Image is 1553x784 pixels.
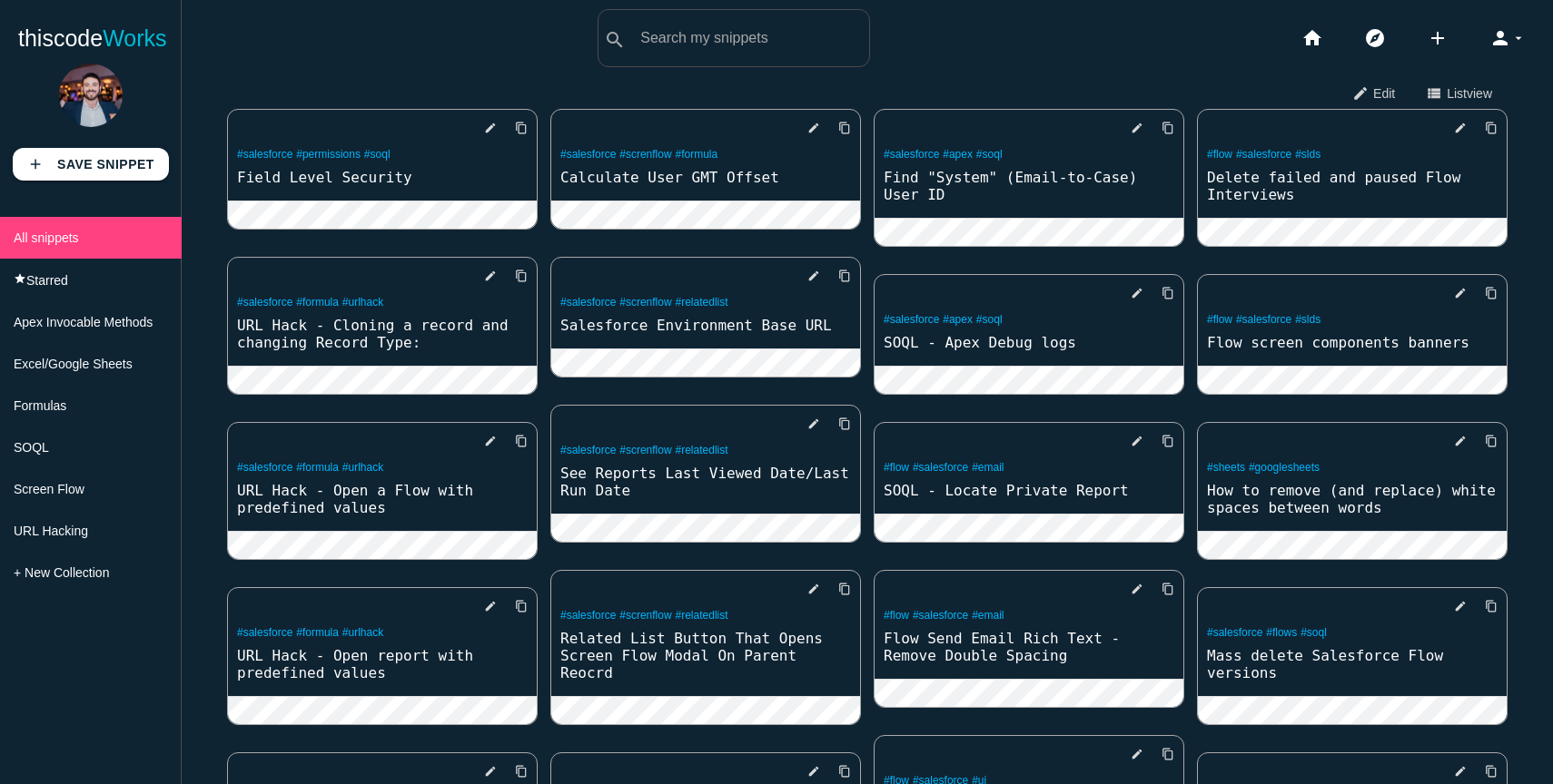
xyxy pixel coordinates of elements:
[1454,590,1467,622] i: edit
[1198,480,1507,518] a: How to remove (and replace) white spaces between words
[824,573,851,605] a: Copy to Clipboard
[807,260,820,292] i: edit
[296,148,361,161] a: #permissions
[1131,112,1143,144] i: edit
[1198,332,1507,353] a: Flow screen components banners
[14,565,109,580] span: + New Collection
[1249,461,1320,474] a: #googlesheets
[228,167,537,188] a: Field Level Security
[1470,425,1498,457] a: Copy to Clipboard
[875,480,1183,501] a: SOQL - Locate Private Report
[1454,112,1467,144] i: edit
[824,407,851,440] a: Copy to Clipboard
[237,296,292,309] a: #salesforce
[515,260,528,292] i: content_copy
[470,112,497,144] a: edit
[807,573,820,605] i: edit
[1198,645,1507,683] a: Mass delete Salesforce Flow versions
[1236,148,1291,161] a: #salesforce
[14,398,66,413] span: Formulas
[470,590,497,622] a: edit
[793,573,820,605] a: edit
[598,10,631,66] button: search
[560,148,616,161] a: #salesforce
[884,148,939,161] a: #salesforce
[1489,9,1511,67] i: person
[676,148,718,161] a: #formula
[560,444,616,456] a: #salesforce
[838,112,851,144] i: content_copy
[551,315,860,336] a: Salesforce Environment Base URL
[1485,112,1498,144] i: content_copy
[619,609,671,622] a: #screnflow
[676,444,728,456] a: #relatedlist
[13,148,169,181] a: addSave Snippet
[484,425,497,457] i: edit
[604,11,626,69] i: search
[619,296,671,309] a: #screnflow
[1162,573,1174,605] i: content_copy
[342,296,383,309] a: #urlhack
[976,313,1003,326] a: #soql
[1116,738,1143,770] a: edit
[1147,573,1174,605] a: Copy to Clipboard
[619,444,671,456] a: #screnflow
[1352,77,1369,108] i: edit
[972,609,1004,622] a: #email
[1470,277,1498,309] a: Copy to Clipboard
[1470,590,1498,622] a: Copy to Clipboard
[1162,112,1174,144] i: content_copy
[1131,277,1143,309] i: edit
[296,626,339,639] a: #formula
[913,461,968,474] a: #salesforce
[838,573,851,605] i: content_copy
[875,332,1183,353] a: SOQL - Apex Debug logs
[1485,277,1498,309] i: content_copy
[807,407,820,440] i: edit
[943,313,973,326] a: #apex
[228,315,537,353] a: URL Hack - Cloning a record and changing Record Type:
[793,260,820,292] a: edit
[824,260,851,292] a: Copy to Clipboard
[18,9,167,67] a: thiscodeWorks
[103,25,166,51] span: Works
[1447,77,1492,108] span: List
[484,260,497,292] i: edit
[875,628,1183,666] a: Flow Send Email Rich Text - Remove Double Spacing
[1131,573,1143,605] i: edit
[875,167,1183,205] a: Find "System" (Email-to-Case) User ID
[515,112,528,144] i: content_copy
[1147,112,1174,144] a: Copy to Clipboard
[1511,9,1526,67] i: arrow_drop_down
[1454,425,1467,457] i: edit
[1207,461,1245,474] a: #sheets
[1426,77,1442,108] i: view_list
[1147,738,1174,770] a: Copy to Clipboard
[1295,148,1321,161] a: #slds
[1162,277,1174,309] i: content_copy
[884,609,909,622] a: #flow
[14,230,79,245] span: All snippets
[551,167,860,188] a: Calculate User GMT Offset
[1485,590,1498,622] i: content_copy
[1207,313,1232,326] a: #flow
[884,461,909,474] a: #flow
[1116,112,1143,144] a: edit
[484,112,497,144] i: edit
[515,590,528,622] i: content_copy
[500,425,528,457] a: Copy to Clipboard
[470,425,497,457] a: edit
[14,272,26,285] i: star
[500,260,528,292] a: Copy to Clipboard
[838,260,851,292] i: content_copy
[676,296,728,309] a: #relatedlist
[1301,626,1327,639] a: #soql
[560,296,616,309] a: #salesforce
[237,148,292,161] a: #salesforce
[1236,313,1291,326] a: #salesforce
[59,64,123,127] img: 347e1ffbe878756b9634a5191a328218
[1131,425,1143,457] i: edit
[1410,76,1508,109] a: view_listListview
[619,148,671,161] a: #screnflow
[484,590,497,622] i: edit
